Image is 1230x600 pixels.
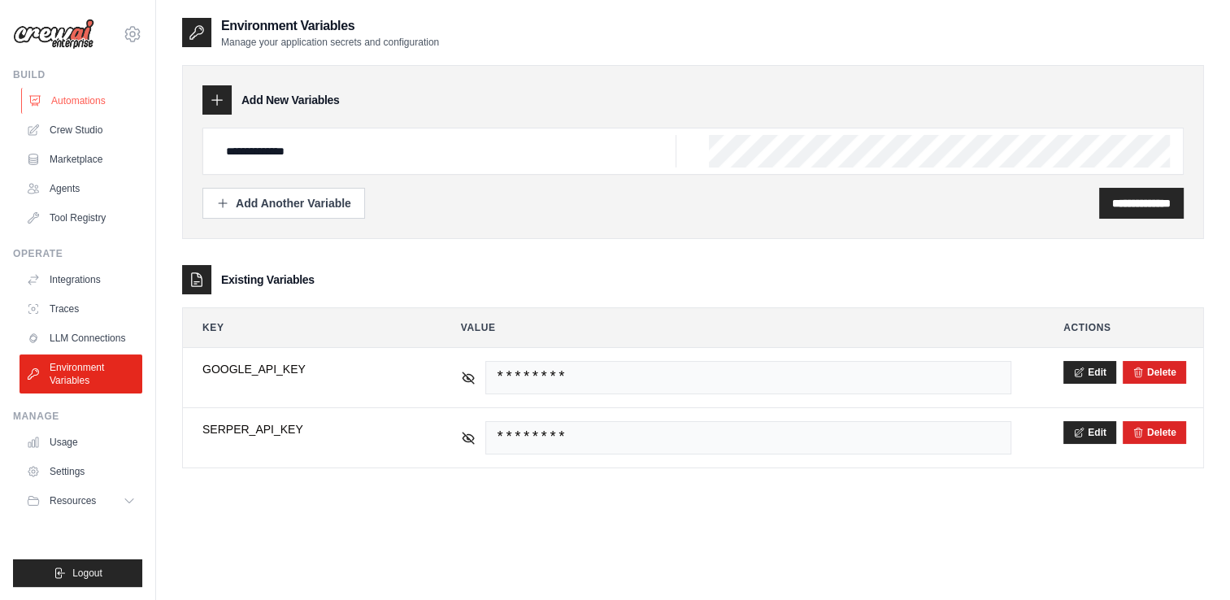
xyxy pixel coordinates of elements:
button: Add Another Variable [202,188,365,219]
a: Crew Studio [20,117,142,143]
h3: Add New Variables [241,92,340,108]
button: Logout [13,559,142,587]
div: Build [13,68,142,81]
div: Operate [13,247,142,260]
a: Traces [20,296,142,322]
a: Usage [20,429,142,455]
a: Automations [21,88,144,114]
button: Delete [1132,426,1176,439]
button: Edit [1063,421,1116,444]
h2: Environment Variables [221,16,439,36]
a: Marketplace [20,146,142,172]
th: Key [183,308,428,347]
button: Resources [20,488,142,514]
a: Tool Registry [20,205,142,231]
a: Integrations [20,267,142,293]
th: Value [441,308,1031,347]
a: Agents [20,176,142,202]
span: SERPER_API_KEY [202,421,409,437]
th: Actions [1044,308,1203,347]
button: Delete [1132,366,1176,379]
span: GOOGLE_API_KEY [202,361,409,377]
div: Add Another Variable [216,195,351,211]
span: Logout [72,567,102,580]
img: Logo [13,19,94,50]
a: LLM Connections [20,325,142,351]
p: Manage your application secrets and configuration [221,36,439,49]
span: Resources [50,494,96,507]
div: Manage [13,410,142,423]
button: Edit [1063,361,1116,384]
h3: Existing Variables [221,272,315,288]
a: Environment Variables [20,354,142,393]
a: Settings [20,459,142,485]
